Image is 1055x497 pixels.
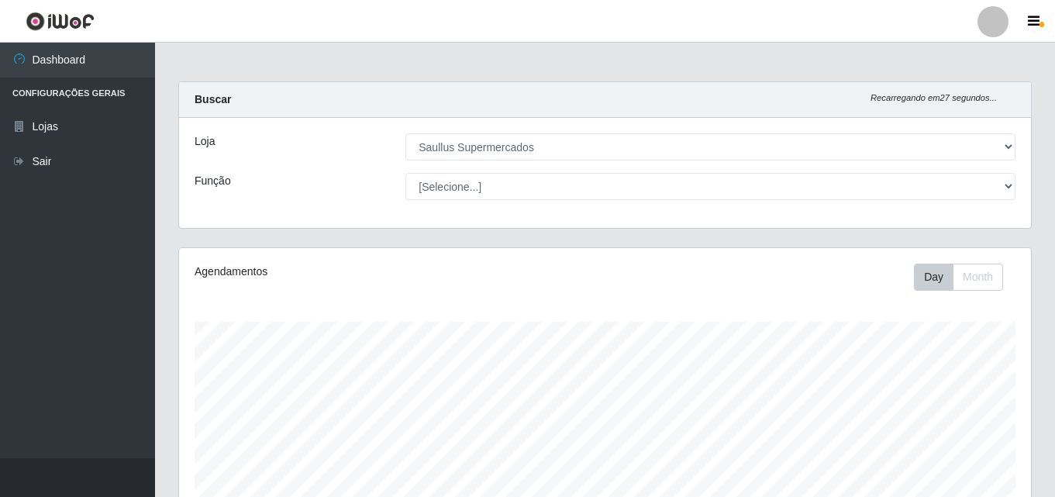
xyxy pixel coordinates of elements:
[195,264,523,280] div: Agendamentos
[195,93,231,105] strong: Buscar
[914,264,1003,291] div: First group
[26,12,95,31] img: CoreUI Logo
[953,264,1003,291] button: Month
[914,264,953,291] button: Day
[195,133,215,150] label: Loja
[914,264,1015,291] div: Toolbar with button groups
[195,173,231,189] label: Função
[871,93,997,102] i: Recarregando em 27 segundos...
